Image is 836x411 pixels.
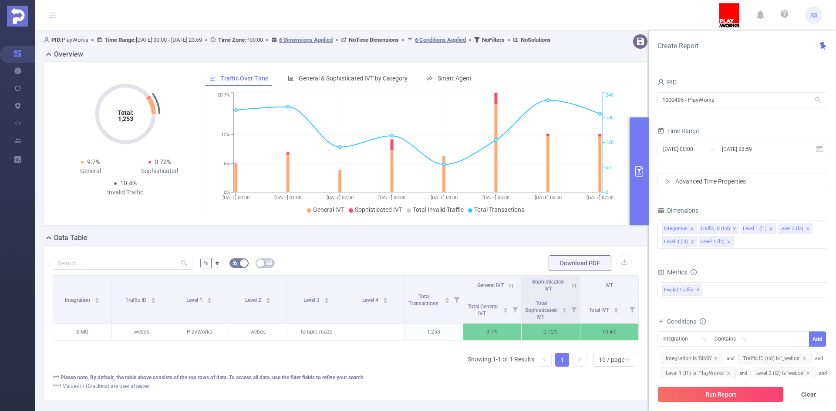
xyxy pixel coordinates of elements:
i: icon: down [625,357,630,363]
div: Sophisticated [125,167,195,176]
tspan: [DATE] 05:00 [482,195,509,200]
tspan: [DATE] 01:00 [274,195,301,200]
tspan: 240 [606,93,614,98]
p: PlayWorks [170,324,229,340]
p: temple_maze [287,324,346,340]
b: PID: [51,37,62,43]
button: Add [809,331,826,347]
p: 10.4% [580,324,639,340]
tspan: 120 [606,140,614,146]
li: Level 3 (l3) [662,236,697,247]
div: Sort [503,306,508,311]
img: Protected Media [7,6,28,27]
span: Traffic ID [125,297,148,303]
span: Total Transactions [474,206,524,213]
p: _webos [112,324,170,340]
span: Integration [65,297,91,303]
span: # [215,260,219,267]
i: icon: caret-down [383,300,388,302]
div: Integration [664,223,688,234]
i: Filter menu [509,295,521,323]
span: Level 2 (l2) Is 'webos' [751,368,816,379]
div: Contains [715,332,742,346]
li: Integration [662,223,697,234]
span: Smart Agent [438,75,472,82]
span: Integration Is 'SIMG' [661,353,723,364]
li: Showing 1-1 of 1 Results [468,353,534,367]
i: icon: caret-up [445,296,449,299]
div: Traffic ID (tid) [700,223,730,234]
span: Sophisticated IVT [355,206,402,213]
b: No Solutions [521,37,551,43]
div: *** Please note, By default, the table above consists of the top rows of data. To access all data... [53,374,639,381]
span: PID [657,79,677,86]
u: 6 Dimensions Applied [279,37,333,43]
i: icon: down [702,337,707,343]
input: Search... [53,256,193,270]
li: Previous Page [538,353,552,367]
div: Level 1 (l1) [743,223,767,234]
span: Total Transactions [408,294,440,307]
i: icon: close [732,227,737,232]
i: icon: caret-up [324,296,329,299]
i: icon: close [690,240,694,245]
span: Traffic Over Time [220,75,269,82]
p: SIMG [53,324,111,340]
i: icon: right [577,357,582,362]
div: Sort [324,296,329,301]
span: Level 3 [303,297,321,303]
i: icon: caret-down [94,300,99,302]
i: icon: close [806,371,810,375]
tspan: 6% [224,161,230,167]
input: Start date [662,143,733,155]
span: % [204,260,208,267]
tspan: 0% [224,190,230,195]
span: Metrics [657,269,687,276]
p: 9.7% [463,324,522,340]
i: icon: caret-down [324,300,329,302]
div: Level 3 (l3) [664,236,688,247]
i: icon: caret-up [94,296,99,299]
i: icon: close [802,356,806,361]
i: icon: close [690,227,694,232]
tspan: 0 [606,190,608,195]
i: icon: caret-down [266,300,270,302]
i: icon: caret-down [614,309,619,312]
b: Time Zone: [218,37,246,43]
span: Time Range [657,127,699,134]
span: 9.7% [87,158,100,165]
tspan: [DATE] 07:00 [587,195,614,200]
tspan: 60 [606,165,611,170]
p: webos [229,324,287,340]
span: Total IVT [589,307,610,313]
i: icon: close [726,371,731,375]
div: 10 / page [599,353,624,366]
div: Sort [207,296,212,301]
tspan: 12% [221,132,230,137]
b: Time Range: [104,37,136,43]
li: 1 [555,353,569,367]
i: icon: left [542,357,547,362]
tspan: 180 [606,115,614,120]
tspan: [DATE] 06:00 [534,195,561,200]
span: Level 2 [245,297,263,303]
i: icon: close [806,227,810,232]
p: 0.72% [522,324,580,340]
b: No Time Dimensions [349,37,399,43]
i: icon: line-chart [209,75,216,81]
tspan: [DATE] 03:00 [378,195,405,200]
div: Sort [151,296,156,301]
i: icon: user [657,79,664,86]
i: icon: user [44,37,51,43]
div: Sort [383,296,388,301]
i: icon: caret-down [445,300,449,302]
div: Sort [445,296,450,301]
span: General IVT [477,282,504,288]
div: Level 4 (l4) [701,236,725,247]
span: Sophisticated IVT [532,279,564,292]
span: > [88,37,97,43]
span: Invalid Traffic [662,284,702,296]
i: icon: caret-up [266,296,270,299]
i: icon: caret-up [151,296,156,299]
tspan: 20.7% [217,93,230,98]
